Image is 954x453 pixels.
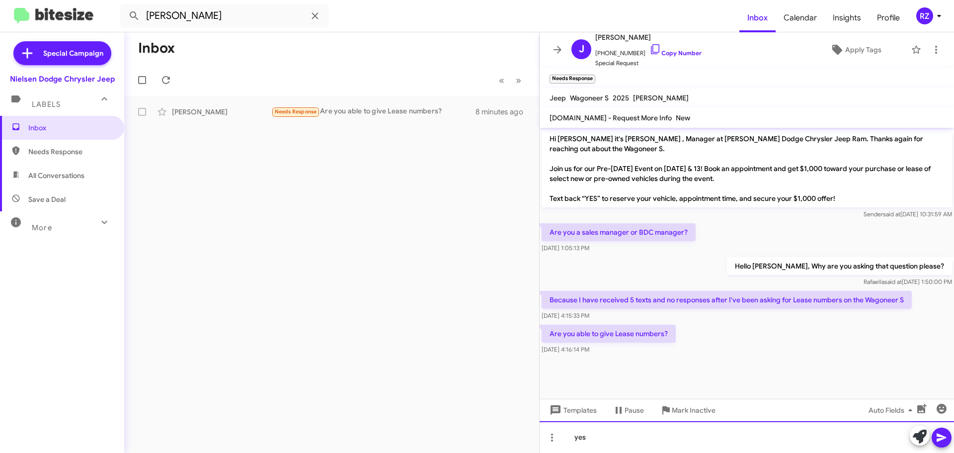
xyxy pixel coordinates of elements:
[499,74,504,87] span: «
[804,41,906,59] button: Apply Tags
[542,244,589,252] span: [DATE] 1:05:13 PM
[864,278,952,285] span: Rafaella [DATE] 1:50:00 PM
[845,41,881,59] span: Apply Tags
[542,325,676,343] p: Are you able to give Lease numbers?
[595,43,702,58] span: [PHONE_NUMBER]
[595,58,702,68] span: Special Request
[550,75,595,84] small: Needs Response
[825,3,869,32] a: Insights
[138,40,175,56] h1: Inbox
[908,7,943,24] button: RZ
[542,346,589,353] span: [DATE] 4:16:14 PM
[32,223,52,232] span: More
[13,41,111,65] a: Special Campaign
[120,4,329,28] input: Search
[10,74,115,84] div: Nielsen Dodge Chrysler Jeep
[727,257,952,275] p: Hello [PERSON_NAME], Why are you asking that question please?
[916,7,933,24] div: RZ
[43,48,103,58] span: Special Campaign
[275,108,317,115] span: Needs Response
[540,421,954,453] div: yes
[28,123,113,133] span: Inbox
[570,93,609,102] span: Wagoneer S
[625,401,644,419] span: Pause
[633,93,689,102] span: [PERSON_NAME]
[550,93,566,102] span: Jeep
[28,194,66,204] span: Save a Deal
[493,70,510,91] button: Previous
[605,401,652,419] button: Pause
[595,31,702,43] span: [PERSON_NAME]
[32,100,61,109] span: Labels
[28,171,84,181] span: All Conversations
[493,70,527,91] nav: Page navigation example
[548,401,597,419] span: Templates
[542,312,589,319] span: [DATE] 4:15:33 PM
[579,41,584,57] span: J
[542,291,912,309] p: Because I have received 5 texts and no responses after I've been asking for Lease numbers on the ...
[550,113,672,122] span: [DOMAIN_NAME] - Request More Info
[271,106,476,117] div: Are you able to give Lease numbers?
[869,401,916,419] span: Auto Fields
[883,210,900,218] span: said at
[510,70,527,91] button: Next
[776,3,825,32] a: Calendar
[542,130,952,207] p: Hi [PERSON_NAME] it's [PERSON_NAME] , Manager at [PERSON_NAME] Dodge Chrysler Jeep Ram. Thanks ag...
[172,107,271,117] div: [PERSON_NAME]
[672,401,715,419] span: Mark Inactive
[516,74,521,87] span: »
[869,3,908,32] a: Profile
[540,401,605,419] button: Templates
[652,401,723,419] button: Mark Inactive
[861,401,924,419] button: Auto Fields
[476,107,531,117] div: 8 minutes ago
[542,223,696,241] p: Are you a sales manager or BDC manager?
[884,278,902,285] span: said at
[864,210,952,218] span: Sender [DATE] 10:31:59 AM
[28,147,113,157] span: Needs Response
[649,49,702,57] a: Copy Number
[676,113,690,122] span: New
[739,3,776,32] a: Inbox
[613,93,629,102] span: 2025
